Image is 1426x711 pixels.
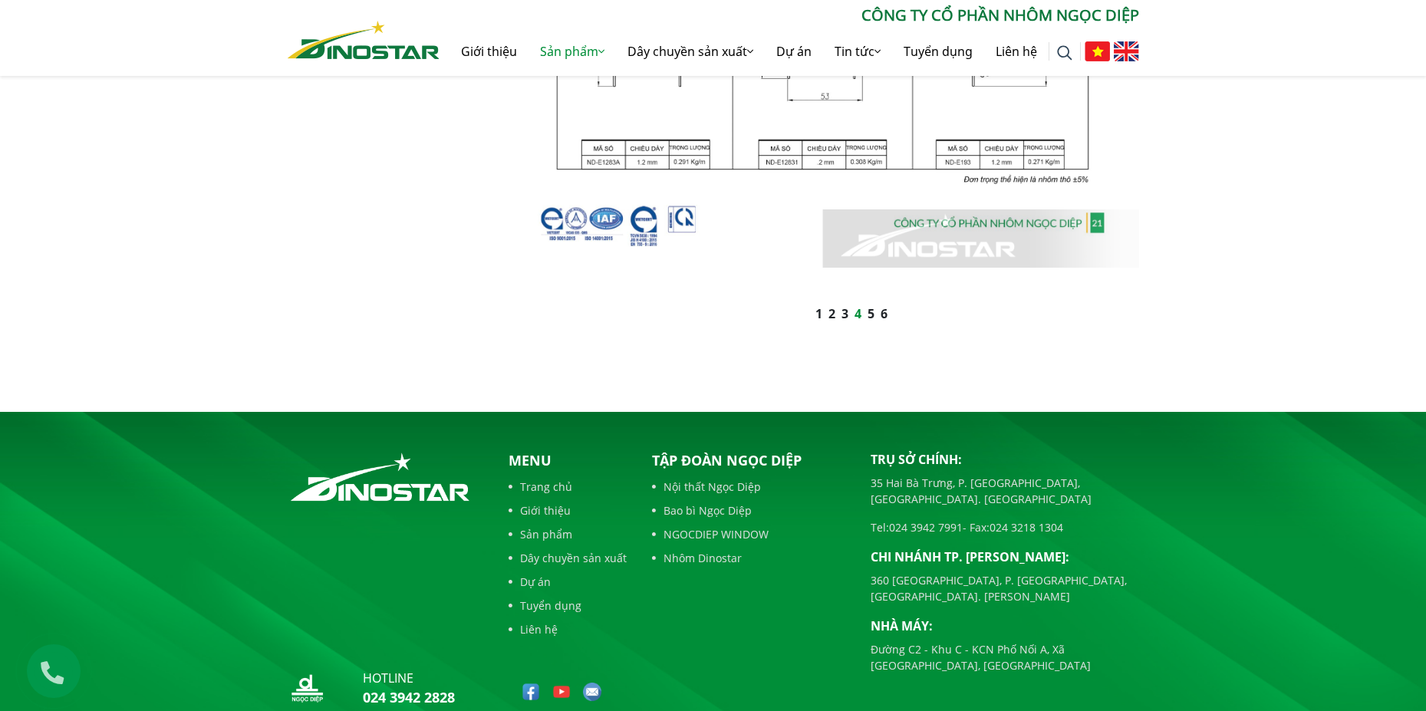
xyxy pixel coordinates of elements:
a: Tuyển dụng [509,597,627,614]
img: logo_nd_footer [288,669,326,707]
a: Dự án [765,27,823,76]
img: Nhôm Dinostar [288,21,440,59]
a: 6 [881,305,888,322]
p: Menu [509,450,627,471]
img: Tiếng Việt [1085,41,1110,61]
a: Sản phẩm [509,526,627,542]
a: Giới thiệu [450,27,529,76]
a: Dây chuyền sản xuất [616,27,765,76]
p: Đường C2 - Khu C - KCN Phố Nối A, Xã [GEOGRAPHIC_DATA], [GEOGRAPHIC_DATA] [871,641,1139,673]
p: 360 [GEOGRAPHIC_DATA], P. [GEOGRAPHIC_DATA], [GEOGRAPHIC_DATA]. [PERSON_NAME] [871,572,1139,604]
a: 2 [828,305,835,322]
a: Dây chuyền sản xuất [509,550,627,566]
a: Dự án [509,574,627,590]
a: Liên hệ [984,27,1049,76]
a: 024 3218 1304 [990,520,1063,535]
p: Tel: - Fax: [871,519,1139,535]
img: logo_footer [288,450,473,504]
a: 1 [815,305,822,322]
a: Giới thiệu [509,502,627,518]
a: Sản phẩm [529,27,616,76]
a: Nội thất Ngọc Diệp [652,479,848,495]
a: Tin tức [823,27,892,76]
img: English [1114,41,1139,61]
a: 5 [868,305,874,322]
p: hotline [363,669,455,687]
a: Bao bì Ngọc Diệp [652,502,848,518]
a: Liên hệ [509,621,627,637]
a: Nhôm Dinostar [652,550,848,566]
p: Tập đoàn Ngọc Diệp [652,450,848,471]
a: 024 3942 2828 [363,688,455,706]
a: Trang chủ [509,479,627,495]
a: 024 3942 7991 [889,520,963,535]
p: Chi nhánh TP. [PERSON_NAME]: [871,548,1139,566]
p: CÔNG TY CỔ PHẦN NHÔM NGỌC DIỆP [440,4,1139,27]
p: 35 Hai Bà Trưng, P. [GEOGRAPHIC_DATA], [GEOGRAPHIC_DATA]. [GEOGRAPHIC_DATA] [871,475,1139,507]
a: 4 [855,305,861,322]
a: NGOCDIEP WINDOW [652,526,848,542]
img: search [1057,45,1072,61]
p: Nhà máy: [871,617,1139,635]
a: Tuyển dụng [892,27,984,76]
a: 3 [841,305,848,322]
p: Trụ sở chính: [871,450,1139,469]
